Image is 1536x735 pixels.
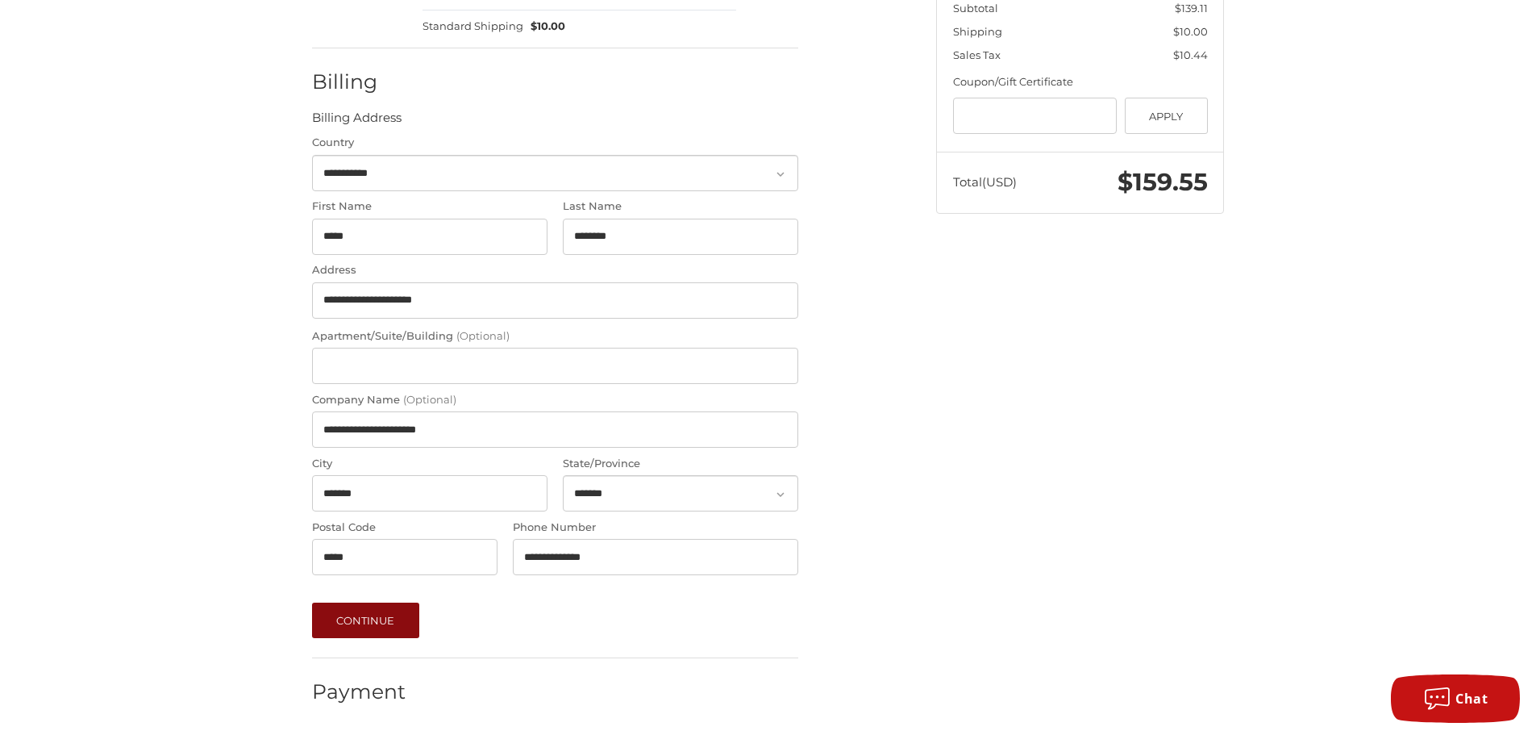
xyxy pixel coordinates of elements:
div: Coupon/Gift Certificate [953,74,1208,90]
span: Chat [1455,690,1488,708]
span: Standard Shipping [423,19,523,35]
span: $10.00 [523,19,566,35]
label: City [312,456,547,472]
span: Subtotal [953,2,998,15]
label: Postal Code [312,520,497,536]
input: Gift Certificate or Coupon Code [953,98,1118,134]
label: Country [312,135,798,151]
label: Address [312,262,798,278]
label: First Name [312,198,547,215]
label: Phone Number [513,520,798,536]
small: (Optional) [403,393,456,406]
span: $139.11 [1175,2,1208,15]
span: Shipping [953,25,1002,38]
span: Sales Tax [953,48,1001,61]
label: Apartment/Suite/Building [312,328,798,345]
legend: Billing Address [312,109,402,135]
span: $10.44 [1173,48,1208,61]
span: $10.00 [1173,25,1208,38]
span: $159.55 [1118,167,1208,197]
button: Continue [312,603,419,638]
button: Apply [1125,98,1208,134]
label: State/Province [563,456,798,472]
span: Total (USD) [953,174,1017,190]
label: Last Name [563,198,798,215]
h2: Billing [312,69,406,94]
h2: Payment [312,679,406,704]
button: Chat [1391,674,1520,723]
small: (Optional) [456,329,510,342]
label: Company Name [312,392,798,408]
